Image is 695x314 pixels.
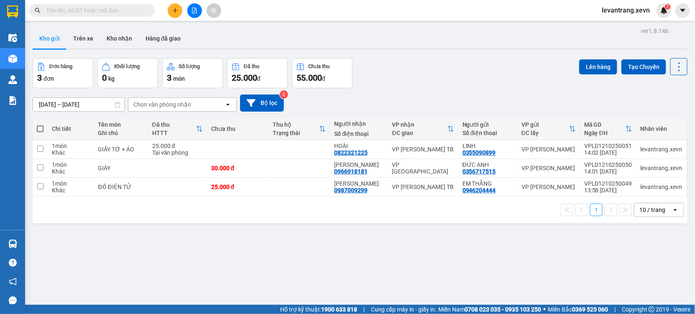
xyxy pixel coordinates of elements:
[649,306,654,312] span: copyright
[207,3,221,18] button: aim
[292,58,353,88] button: Chưa thu55.000đ
[521,165,576,171] div: VP [PERSON_NAME]
[392,161,454,175] div: VP [GEOGRAPHIC_DATA]
[521,121,569,128] div: VP gửi
[462,130,513,136] div: Số điện thoại
[388,118,458,140] th: Toggle SortBy
[9,278,17,286] span: notification
[280,305,357,314] span: Hỗ trợ kỹ thuật:
[679,7,687,14] span: caret-down
[371,305,436,314] span: Cung cấp máy in - giấy in:
[152,149,203,156] div: Tại văn phòng
[660,7,668,14] img: icon-new-feature
[244,64,259,69] div: Đã thu
[98,165,144,171] div: GIÀY
[162,58,223,88] button: Số lượng3món
[33,28,66,49] button: Kho gửi
[187,3,202,18] button: file-add
[98,130,144,136] div: Ghi chú
[211,184,264,190] div: 25.000 đ
[37,73,42,83] span: 3
[334,161,384,168] div: QUỲNH ANH
[98,146,144,153] div: GIẤY TỜ + ÁO
[100,28,139,49] button: Kho nhận
[595,5,657,15] span: levantrang.xevn
[179,64,200,69] div: Số lượng
[168,3,182,18] button: plus
[521,146,576,153] div: VP [PERSON_NAME]
[273,121,319,128] div: Thu hộ
[462,161,513,168] div: ĐỨC ANH
[8,33,17,42] img: warehouse-icon
[392,146,454,153] div: VP [PERSON_NAME] TB
[548,305,608,314] span: Miền Bắc
[322,75,325,82] span: đ
[108,75,115,82] span: kg
[392,121,447,128] div: VP nhận
[52,187,90,194] div: Khác
[579,59,617,74] button: Lên hàng
[543,308,546,311] span: ⚪️
[584,143,632,149] div: VPLD1210250051
[102,73,107,83] span: 0
[52,125,90,132] div: Chi tiết
[152,143,203,149] div: 25.000 đ
[614,305,616,314] span: |
[334,168,368,175] div: 0966918181
[211,165,264,171] div: 30.000 đ
[438,305,541,314] span: Miền Nam
[296,73,322,83] span: 55.000
[227,58,288,88] button: Đã thu25.000đ
[572,306,608,313] strong: 0369 525 060
[321,306,357,313] strong: 1900 633 818
[334,143,384,149] div: HOÀI
[462,168,496,175] div: 0356717515
[462,180,513,187] div: EM THẮNG
[35,8,41,13] span: search
[665,4,671,10] sup: 7
[273,130,319,136] div: Trạng thái
[98,184,144,190] div: ĐỒ ĐIỆN TỬ
[462,149,496,156] div: 0355090899
[33,58,93,88] button: Đơn hàng3đơn
[152,130,196,136] div: HTTT
[52,143,90,149] div: 1 món
[641,146,682,153] div: levantrang.xevn
[148,118,207,140] th: Toggle SortBy
[672,207,679,213] svg: open
[334,187,368,194] div: 0987009299
[52,149,90,156] div: Khác
[8,75,17,84] img: warehouse-icon
[584,187,632,194] div: 13:58 [DATE]
[521,184,576,190] div: VP [PERSON_NAME]
[66,28,100,49] button: Trên xe
[666,4,669,10] span: 7
[621,59,666,74] button: Tạo Chuyến
[641,26,669,36] div: ver 1.8.146
[675,3,690,18] button: caret-down
[8,54,17,63] img: warehouse-icon
[97,58,158,88] button: Khối lượng0kg
[7,5,18,18] img: logo-vxr
[232,73,257,83] span: 25.000
[43,75,54,82] span: đơn
[584,149,632,156] div: 14:02 [DATE]
[46,6,145,15] input: Tìm tên, số ĐT hoặc mã đơn
[584,121,626,128] div: Mã GD
[465,306,541,313] strong: 0708 023 035 - 0935 103 250
[33,98,124,111] input: Select a date range.
[8,240,17,248] img: warehouse-icon
[280,90,288,99] sup: 2
[52,168,90,175] div: Khác
[152,121,196,128] div: Đã thu
[584,168,632,175] div: 14:01 [DATE]
[641,125,682,132] div: Nhân viên
[211,125,264,132] div: Chưa thu
[268,118,330,140] th: Toggle SortBy
[173,75,185,82] span: món
[52,180,90,187] div: 1 món
[52,161,90,168] div: 1 món
[641,165,682,171] div: levantrang.xevn
[334,180,384,187] div: XUÂN LỘC
[211,8,217,13] span: aim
